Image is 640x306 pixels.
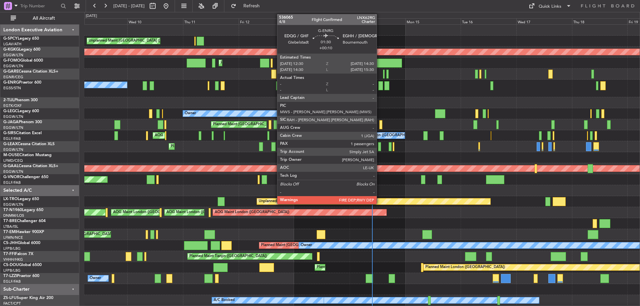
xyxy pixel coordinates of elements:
div: AOG Maint London ([GEOGRAPHIC_DATA]) [166,207,241,217]
a: CS-JHHGlobal 6000 [3,241,40,245]
div: No Crew London ([GEOGRAPHIC_DATA]) [351,131,422,141]
a: EGGW/LTN [3,125,23,130]
div: [DATE] [86,13,97,19]
span: ZS-LFU [3,296,17,300]
a: G-SPCYLegacy 650 [3,37,39,41]
a: EGTK/OXF [3,103,22,108]
span: G-SPCY [3,37,18,41]
a: G-LEGCLegacy 600 [3,109,39,113]
div: Planned Maint Tianjin ([GEOGRAPHIC_DATA]) [189,251,267,261]
div: Thu 18 [572,18,628,24]
a: EGLF/FAB [3,180,21,185]
span: T7-EMI [3,230,16,234]
span: G-FOMO [3,59,20,63]
a: EGLF/FAB [3,279,21,284]
a: G-GARECessna Citation XLS+ [3,70,58,74]
a: EGGW/LTN [3,64,23,69]
a: LFPB/LBG [3,246,21,251]
div: Wed 10 [127,18,183,24]
input: Trip Number [20,1,59,11]
span: [DATE] - [DATE] [113,3,145,9]
div: AOG Maint London ([GEOGRAPHIC_DATA]) [215,207,289,217]
a: G-LEAXCessna Citation XLS [3,142,55,146]
span: G-ENRG [3,81,19,85]
a: DNMM/LOS [3,213,24,218]
span: T7-FFI [3,252,15,256]
a: G-KGKGLegacy 600 [3,48,40,52]
a: EGGW/LTN [3,114,23,119]
span: G-SIRS [3,131,16,135]
a: FACT/CPT [3,301,21,306]
a: G-SIRSCitation Excel [3,131,42,135]
a: VHHH/HKG [3,257,23,262]
a: G-ENRGPraetor 600 [3,81,41,85]
span: Refresh [238,4,266,8]
div: A/C Booked [214,295,235,305]
button: Refresh [228,1,268,11]
div: Planned Maint [GEOGRAPHIC_DATA] ([GEOGRAPHIC_DATA]) [280,131,385,141]
button: Quick Links [525,1,575,11]
div: Tue 9 [72,18,128,24]
div: Owner [90,273,101,283]
div: Planned Maint [GEOGRAPHIC_DATA] ([GEOGRAPHIC_DATA]) [171,142,276,152]
div: Wed 17 [516,18,572,24]
a: LFMD/CEQ [3,158,23,163]
a: CS-DOUGlobal 6500 [3,263,42,267]
a: LTBA/ISL [3,224,18,229]
span: M-OUSE [3,153,19,157]
a: EGGW/LTN [3,202,23,207]
a: LX-TROLegacy 650 [3,197,39,201]
div: Planned Maint [GEOGRAPHIC_DATA] ([GEOGRAPHIC_DATA]) [261,240,366,250]
div: Planned Maint [GEOGRAPHIC_DATA] ([GEOGRAPHIC_DATA]) [221,58,326,68]
div: Mon 15 [405,18,461,24]
a: LFMN/NCE [3,235,23,240]
div: Planned Maint [GEOGRAPHIC_DATA] ([GEOGRAPHIC_DATA]) [213,120,318,130]
a: LFPB/LBG [3,268,21,273]
span: T7-BRE [3,219,17,223]
a: T7-EMIHawker 900XP [3,230,44,234]
a: T7-N1960Legacy 650 [3,208,43,212]
span: CS-JHH [3,241,18,245]
a: M-OUSECitation Mustang [3,153,52,157]
div: Planned Maint [GEOGRAPHIC_DATA] ([GEOGRAPHIC_DATA]) [312,109,417,119]
span: G-GAAL [3,164,19,168]
div: Owner [301,240,312,250]
div: Unplanned Maint [GEOGRAPHIC_DATA] ([PERSON_NAME] Intl) [89,36,197,46]
a: LGAV/ATH [3,42,21,47]
button: All Aircraft [7,13,72,24]
span: G-KGKG [3,48,19,52]
a: 2-TIJLPhenom 300 [3,98,38,102]
div: Fri 12 [239,18,294,24]
a: T7-LZZIPraetor 600 [3,274,39,278]
a: T7-BREChallenger 604 [3,219,46,223]
div: Sun 14 [350,18,405,24]
a: EGSS/STN [3,86,21,91]
div: Unplanned Maint [GEOGRAPHIC_DATA] ([PERSON_NAME] Intl) [259,196,367,206]
span: T7-LZZI [3,274,17,278]
a: EGGW/LTN [3,147,23,152]
a: ZS-LFUSuper King Air 200 [3,296,53,300]
a: G-JAGAPhenom 300 [3,120,42,124]
div: Planned Maint London ([GEOGRAPHIC_DATA]) [425,262,505,272]
span: G-LEGC [3,109,18,113]
a: EGGW/LTN [3,53,23,58]
div: Tue 16 [461,18,516,24]
div: AOG Maint London ([GEOGRAPHIC_DATA]) [113,207,188,217]
div: AOG Maint [PERSON_NAME] [155,131,205,141]
span: LX-TRO [3,197,18,201]
a: EGLF/FAB [3,136,21,141]
a: EGNR/CEG [3,75,23,80]
span: G-LEAX [3,142,18,146]
div: Sat 13 [294,18,350,24]
a: T7-FFIFalcon 7X [3,252,33,256]
span: CS-DOU [3,263,19,267]
span: G-JAGA [3,120,19,124]
a: EGGW/LTN [3,169,23,174]
span: T7-N1960 [3,208,22,212]
div: Owner [185,109,196,119]
a: G-VNORChallenger 650 [3,175,48,179]
a: G-GAALCessna Citation XLS+ [3,164,58,168]
span: G-VNOR [3,175,20,179]
span: All Aircraft [17,16,70,21]
a: G-FOMOGlobal 6000 [3,59,43,63]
